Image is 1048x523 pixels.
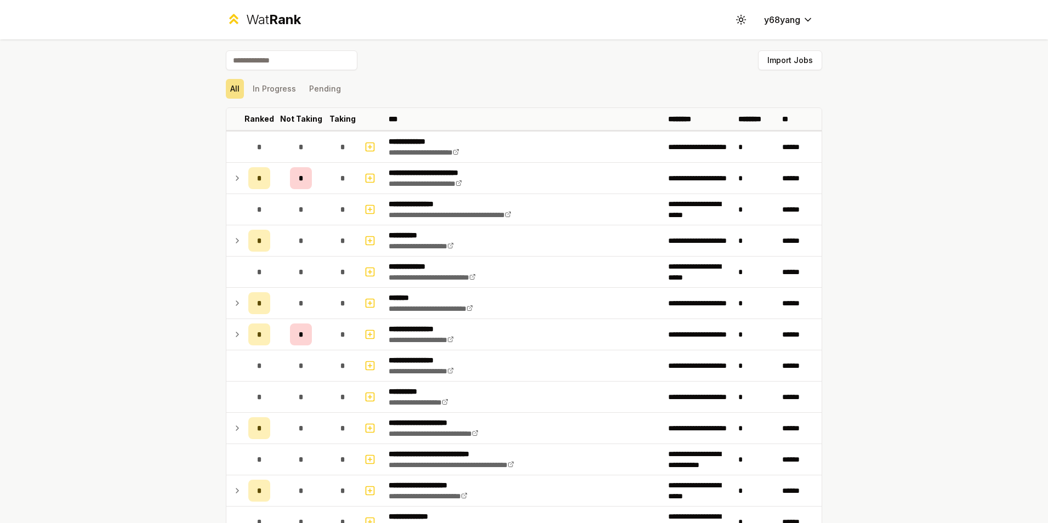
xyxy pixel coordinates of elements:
[758,50,822,70] button: Import Jobs
[329,113,356,124] p: Taking
[226,79,244,99] button: All
[226,11,301,29] a: WatRank
[248,79,300,99] button: In Progress
[305,79,345,99] button: Pending
[269,12,301,27] span: Rank
[244,113,274,124] p: Ranked
[280,113,322,124] p: Not Taking
[755,10,822,30] button: y68yang
[764,13,800,26] span: y68yang
[246,11,301,29] div: Wat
